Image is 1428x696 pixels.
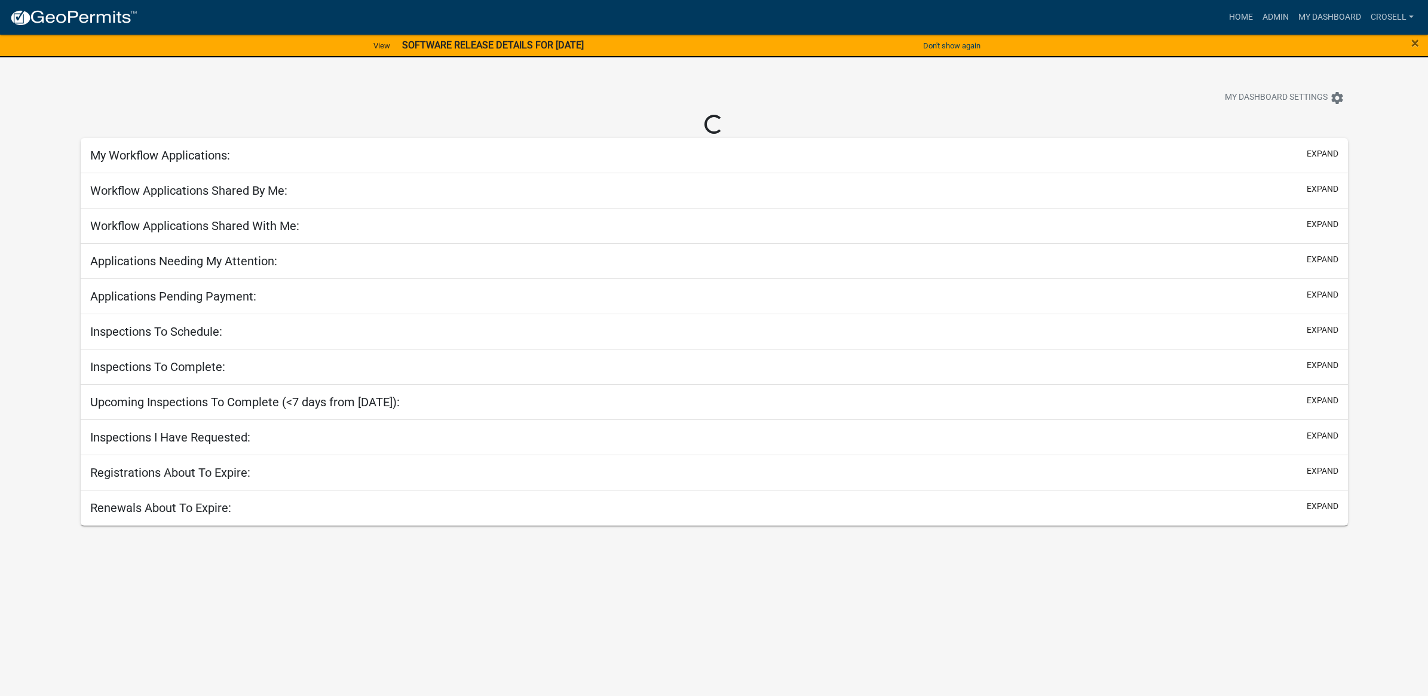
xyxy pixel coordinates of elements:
[1307,253,1338,266] button: expand
[90,148,230,162] h5: My Workflow Applications:
[1307,183,1338,195] button: expand
[369,36,395,56] a: View
[1411,35,1419,51] span: ×
[1307,500,1338,513] button: expand
[402,39,584,51] strong: SOFTWARE RELEASE DETAILS FOR [DATE]
[1307,430,1338,442] button: expand
[90,395,400,409] h5: Upcoming Inspections To Complete (<7 days from [DATE]):
[1307,289,1338,301] button: expand
[90,324,222,339] h5: Inspections To Schedule:
[90,465,250,480] h5: Registrations About To Expire:
[90,501,231,515] h5: Renewals About To Expire:
[1258,6,1294,29] a: Admin
[1330,91,1344,105] i: settings
[1307,218,1338,231] button: expand
[1307,148,1338,160] button: expand
[1307,394,1338,407] button: expand
[1411,36,1419,50] button: Close
[90,430,250,444] h5: Inspections I Have Requested:
[1224,6,1258,29] a: Home
[1307,324,1338,336] button: expand
[90,360,225,374] h5: Inspections To Complete:
[1294,6,1366,29] a: My Dashboard
[1366,6,1418,29] a: crosell
[90,183,287,198] h5: Workflow Applications Shared By Me:
[1225,91,1328,105] span: My Dashboard Settings
[1307,465,1338,477] button: expand
[1215,86,1354,109] button: My Dashboard Settingssettings
[90,254,277,268] h5: Applications Needing My Attention:
[90,289,256,303] h5: Applications Pending Payment:
[1307,359,1338,372] button: expand
[90,219,299,233] h5: Workflow Applications Shared With Me:
[918,36,985,56] button: Don't show again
